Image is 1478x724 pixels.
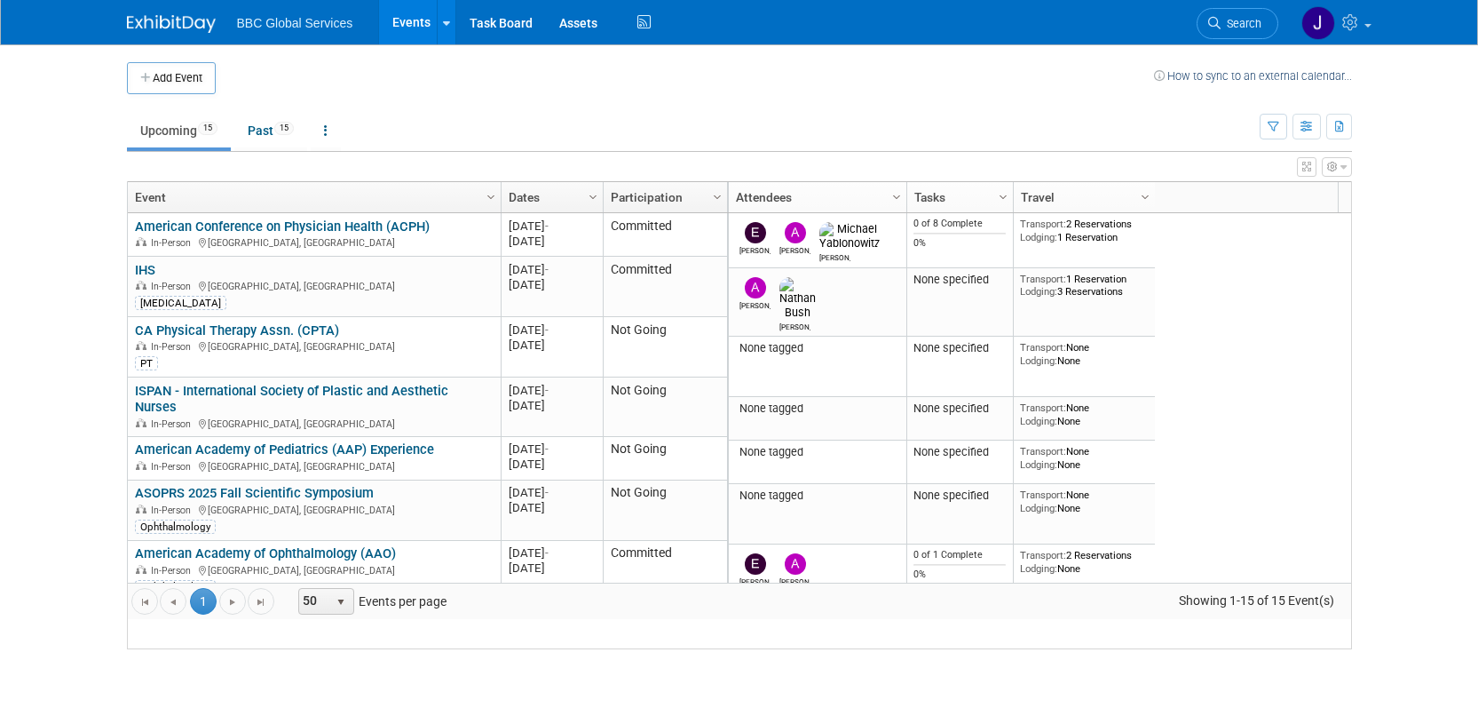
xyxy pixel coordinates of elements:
div: Ethan Denkensohn [739,243,771,255]
a: American Academy of Ophthalmology (AAO) [135,545,396,561]
div: [GEOGRAPHIC_DATA], [GEOGRAPHIC_DATA] [135,502,493,517]
span: Search [1221,17,1261,30]
span: Lodging: [1020,458,1057,471]
a: Dates [509,182,591,212]
a: Tasks [914,182,1001,212]
span: Showing 1-15 of 15 Event(s) [1162,588,1350,613]
div: [DATE] [509,500,595,515]
a: Search [1197,8,1278,39]
div: Ethan Denkensohn [739,575,771,586]
a: Participation [611,182,715,212]
span: BBC Global Services [237,16,353,30]
img: Alex Corrigan [745,277,766,298]
a: American Conference on Physician Health (ACPH) [135,219,430,235]
td: Committed [603,541,727,601]
div: [GEOGRAPHIC_DATA], [GEOGRAPHIC_DATA] [135,338,493,354]
div: None None [1020,445,1148,471]
div: None None [1020,402,1148,427]
a: Event [135,182,489,212]
div: [DATE] [509,442,595,457]
span: Transport: [1020,549,1066,561]
div: None None [1020,489,1148,514]
div: 2 Reservations 1 Reservation [1020,218,1148,243]
div: [DATE] [509,262,595,277]
img: Jennifer Benedict [1301,6,1335,40]
span: Transport: [1020,489,1066,501]
img: In-Person Event [136,461,146,470]
a: Upcoming15 [127,114,231,147]
div: Ophthalmology [135,580,216,594]
a: Column Settings [583,182,603,209]
div: None tagged [735,445,899,459]
div: Alex Corrigan [779,575,810,586]
span: In-Person [151,341,196,353]
div: 2 Reservations None [1020,549,1148,575]
span: In-Person [151,505,196,516]
div: 0 of 8 Complete [913,218,1006,230]
div: Michael Yablonowitz [819,251,850,262]
span: - [545,486,549,499]
div: [DATE] [509,322,595,338]
span: select [334,595,348,609]
div: [GEOGRAPHIC_DATA], [GEOGRAPHIC_DATA] [135,235,493,250]
span: Column Settings [586,190,600,204]
div: Nathan Bush [779,320,810,331]
span: Column Settings [996,190,1010,204]
img: Michael Yablonowitz [819,222,880,251]
span: Go to the first page [138,595,152,609]
span: Lodging: [1020,354,1057,367]
div: [GEOGRAPHIC_DATA], [GEOGRAPHIC_DATA] [135,458,493,473]
span: Transport: [1020,273,1066,285]
span: - [545,442,549,456]
img: In-Person Event [136,237,146,246]
div: None specified [913,402,1006,416]
span: Lodging: [1020,285,1057,298]
a: Past15 [234,114,307,147]
img: Nathan Bush [779,277,816,320]
div: [DATE] [509,457,595,472]
div: [MEDICAL_DATA] [135,296,226,310]
div: [DATE] [509,277,595,292]
span: In-Person [151,281,196,292]
span: Go to the previous page [166,595,180,609]
div: [GEOGRAPHIC_DATA], [GEOGRAPHIC_DATA] [135,278,493,293]
td: Committed [603,213,727,257]
div: None tagged [735,489,899,503]
span: In-Person [151,237,196,249]
div: None None [1020,341,1148,367]
a: Go to the next page [219,588,246,615]
div: [DATE] [509,219,595,234]
div: None specified [913,445,1006,459]
a: Attendees [736,182,895,212]
div: None specified [913,273,1006,287]
div: [DATE] [509,398,595,413]
div: 0% [913,569,1006,581]
td: Not Going [603,378,727,437]
img: In-Person Event [136,281,146,290]
div: [GEOGRAPHIC_DATA], [GEOGRAPHIC_DATA] [135,416,493,431]
a: Column Settings [993,182,1013,209]
span: Transport: [1020,445,1066,457]
div: Alex Corrigan [739,298,771,310]
img: In-Person Event [136,341,146,350]
span: 15 [198,122,217,135]
div: 0% [913,237,1006,250]
span: - [545,546,549,560]
td: Not Going [603,317,727,378]
img: Ethan Denkensohn [745,222,766,243]
img: ExhibitDay [127,15,216,33]
span: Go to the last page [254,595,268,609]
span: Transport: [1020,218,1066,230]
div: 0 of 1 Complete [913,549,1006,561]
div: PT [135,356,158,370]
div: [DATE] [509,383,595,398]
span: 15 [274,122,294,135]
span: Column Settings [710,190,724,204]
span: Lodging: [1020,231,1057,243]
a: Column Settings [1135,182,1155,209]
div: 1 Reservation 3 Reservations [1020,273,1148,298]
span: 50 [299,589,329,614]
span: - [545,384,549,397]
img: In-Person Event [136,565,146,574]
img: In-Person Event [136,418,146,427]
